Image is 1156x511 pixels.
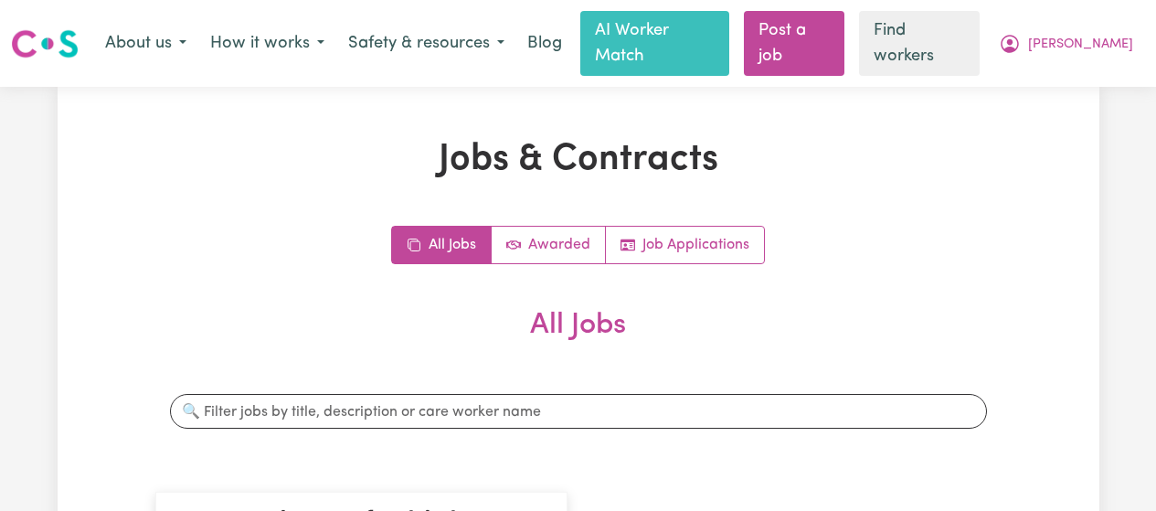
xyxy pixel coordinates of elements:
a: Job applications [606,227,764,263]
a: Post a job [744,11,844,76]
h2: All Jobs [155,308,1002,372]
input: 🔍 Filter jobs by title, description or care worker name [170,395,987,430]
button: How it works [198,25,336,63]
img: Careseekers logo [11,27,79,60]
a: All jobs [392,227,492,263]
h1: Jobs & Contracts [155,138,1002,182]
button: My Account [987,25,1145,63]
a: Find workers [859,11,980,76]
button: About us [93,25,198,63]
a: Blog [516,24,573,64]
span: [PERSON_NAME] [1028,35,1133,55]
a: Active jobs [492,227,606,263]
a: AI Worker Match [580,11,729,76]
button: Safety & resources [336,25,516,63]
a: Careseekers logo [11,23,79,65]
